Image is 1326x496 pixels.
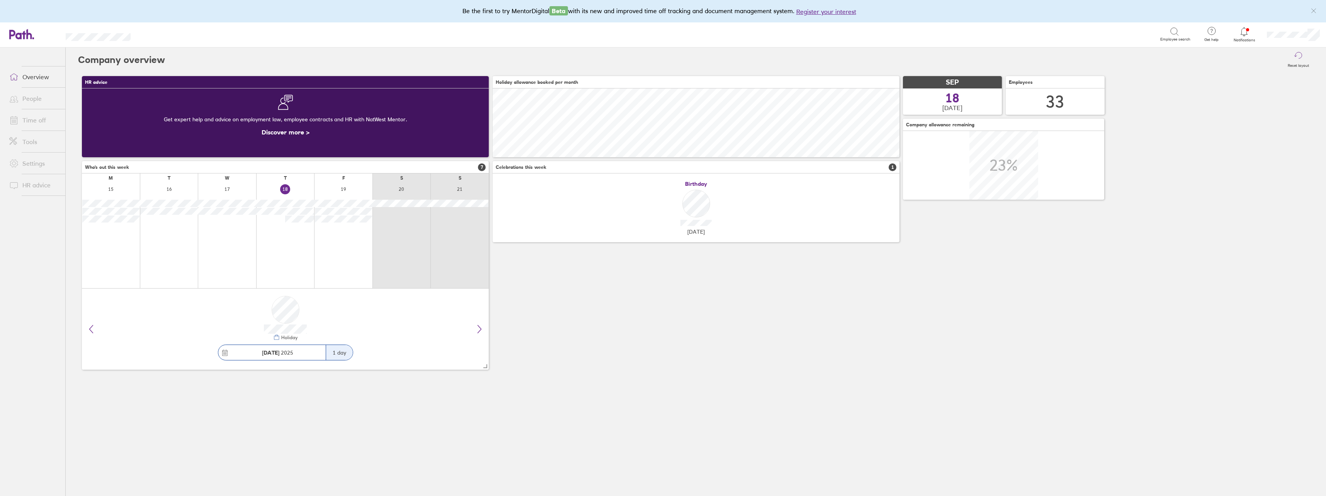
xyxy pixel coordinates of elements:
div: S [400,175,403,181]
a: People [3,91,65,106]
span: Notifications [1232,38,1257,42]
span: 7 [478,163,486,171]
div: Search [151,31,171,37]
button: Register your interest [796,7,856,16]
a: Overview [3,69,65,85]
div: Holiday [280,335,297,340]
a: Notifications [1232,26,1257,42]
span: Employees [1009,80,1033,85]
div: 33 [1046,92,1064,112]
div: M [109,175,113,181]
span: 1 [889,163,896,171]
div: S [459,175,461,181]
div: W [225,175,229,181]
div: Be the first to try MentorDigital with its new and improved time off tracking and document manage... [462,6,864,16]
a: HR advice [3,177,65,193]
span: HR advice [85,80,107,85]
span: Employee search [1160,37,1190,42]
button: Reset layout [1283,48,1314,72]
div: F [342,175,345,181]
span: [DATE] [687,229,705,235]
span: Who's out this week [85,165,129,170]
span: [DATE] [942,104,962,111]
span: 2025 [262,350,293,356]
span: Celebrations this week [496,165,546,170]
span: SEP [946,78,959,87]
div: 1 day [326,345,353,360]
a: Settings [3,156,65,171]
span: Company allowance remaining [906,122,974,127]
a: Tools [3,134,65,149]
div: T [168,175,170,181]
div: T [284,175,287,181]
span: Birthday [685,181,707,187]
strong: [DATE] [262,349,279,356]
label: Reset layout [1283,61,1314,68]
span: Get help [1199,37,1224,42]
div: Get expert help and advice on employment law, employee contracts and HR with NatWest Mentor. [88,110,483,129]
span: Beta [549,6,568,15]
span: 18 [945,92,959,104]
span: Holiday allowance booked per month [496,80,578,85]
a: Discover more > [262,128,309,136]
h2: Company overview [78,48,165,72]
a: Time off [3,112,65,128]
